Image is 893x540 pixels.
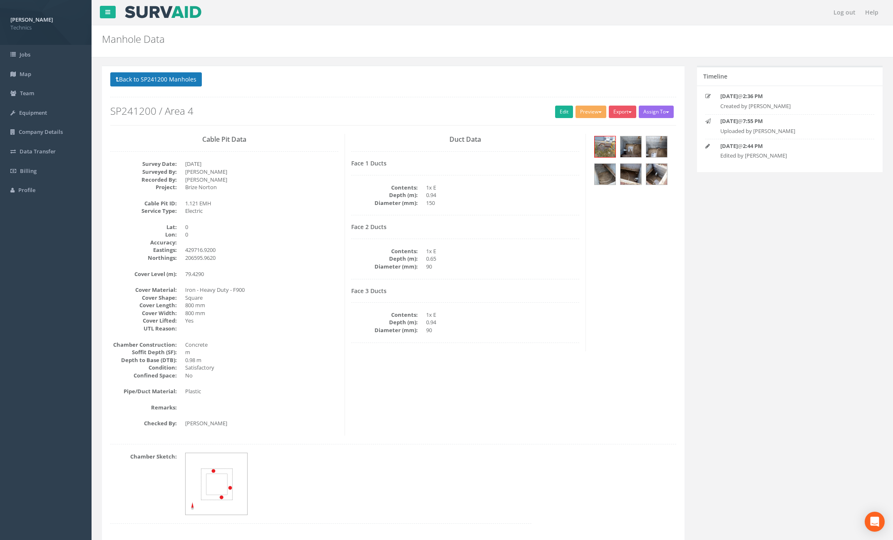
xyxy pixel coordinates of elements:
[10,16,53,23] strong: [PERSON_NAME]
[646,136,667,157] img: e422961a-46f7-e9be-610c-45e573e9a47d_7cbcb109-6ef1-ad51-9457-f0d0a833ff41_thumb.jpg
[185,341,338,349] dd: Concrete
[110,136,338,143] h3: Cable Pit Data
[743,142,763,150] strong: 2:44 PM
[110,200,177,207] dt: Cable Pit ID:
[185,207,338,215] dd: Electric
[110,223,177,231] dt: Lat:
[110,294,177,302] dt: Cover Shape:
[720,102,859,110] p: Created by [PERSON_NAME]
[20,167,37,175] span: Billing
[185,168,338,176] dd: [PERSON_NAME]
[185,309,338,317] dd: 800 mm
[110,231,177,239] dt: Lon:
[426,263,579,271] dd: 90
[19,128,63,136] span: Company Details
[595,164,615,185] img: e422961a-46f7-e9be-610c-45e573e9a47d_a19d214d-2941-0d06-bf8b-116139721566_thumb.jpg
[110,309,177,317] dt: Cover Width:
[426,184,579,192] dd: 1x E
[110,341,177,349] dt: Chamber Construction:
[720,117,859,125] p: @
[720,117,738,125] strong: [DATE]
[185,176,338,184] dd: [PERSON_NAME]
[110,453,177,461] dt: Chamber Sketch:
[426,247,579,255] dd: 1x E
[110,168,177,176] dt: Surveyed By:
[743,117,763,125] strong: 7:55 PM
[351,191,418,199] dt: Depth (m):
[743,92,763,100] strong: 2:36 PM
[110,270,177,278] dt: Cover Level (m):
[110,176,177,184] dt: Recorded By:
[720,127,859,135] p: Uploaded by [PERSON_NAME]
[426,326,579,334] dd: 90
[351,255,418,263] dt: Depth (m):
[185,294,338,302] dd: Square
[110,246,177,254] dt: Eastings:
[185,200,338,207] dd: 1.121 EMH
[110,254,177,262] dt: Northings:
[185,301,338,309] dd: 800 mm
[102,34,750,44] h2: Manhole Data
[720,92,859,100] p: @
[575,106,606,118] button: Preview
[20,148,56,155] span: Data Transfer
[426,191,579,199] dd: 0.94
[185,356,338,364] dd: 0.98 m
[20,70,31,78] span: Map
[110,419,177,427] dt: Checked By:
[185,160,338,168] dd: [DATE]
[186,453,248,515] img: e422961a-46f7-e9be-610c-45e573e9a47d_948e67db-30be-eb78-f790-d0d8cf888076_renderedChamberSketch.jpg
[620,136,641,157] img: e422961a-46f7-e9be-610c-45e573e9a47d_15756eae-758f-cc30-2191-7225a98e77f9_thumb.jpg
[185,364,338,372] dd: Satisfactory
[351,288,579,294] h4: Face 3 Ducts
[18,186,35,194] span: Profile
[110,372,177,380] dt: Confined Space:
[185,286,338,294] dd: Iron - Heavy Duty - F900
[110,301,177,309] dt: Cover Length:
[110,239,177,247] dt: Accuracy:
[185,231,338,239] dd: 0
[110,317,177,325] dt: Cover Lifted:
[351,160,579,166] h4: Face 1 Ducts
[185,270,338,278] dd: 79.4290
[185,183,338,191] dd: Brize Norton
[426,318,579,326] dd: 0.94
[110,404,177,412] dt: Remarks:
[426,255,579,263] dd: 0.65
[720,92,738,100] strong: [DATE]
[110,207,177,215] dt: Service Type:
[720,142,738,150] strong: [DATE]
[646,164,667,185] img: e422961a-46f7-e9be-610c-45e573e9a47d_75fa2ff6-e277-852e-4c2d-71f1b49cdad4_thumb.jpg
[20,51,30,58] span: Jobs
[351,136,579,143] h3: Duct Data
[555,106,573,118] a: Edit
[351,247,418,255] dt: Contents:
[639,106,674,118] button: Assign To
[351,184,418,192] dt: Contents:
[620,164,641,185] img: e422961a-46f7-e9be-610c-45e573e9a47d_069a2efe-fe52-1e15-aff4-60de87a27af0_thumb.jpg
[426,311,579,319] dd: 1x E
[110,325,177,333] dt: UTL Reason:
[20,89,34,97] span: Team
[185,348,338,356] dd: m
[110,286,177,294] dt: Cover Material:
[351,199,418,207] dt: Diameter (mm):
[351,318,418,326] dt: Depth (m):
[10,14,81,31] a: [PERSON_NAME] Technics
[720,142,859,150] p: @
[110,106,676,116] h2: SP241200 / Area 4
[185,387,338,395] dd: Plastic
[595,136,615,157] img: e422961a-46f7-e9be-610c-45e573e9a47d_4d420ac2-7b69-4df3-4106-8c4eb64b8ccf_thumb.jpg
[110,160,177,168] dt: Survey Date:
[110,183,177,191] dt: Project:
[110,348,177,356] dt: Soffit Depth (SF):
[10,24,81,32] span: Technics
[703,73,727,79] h5: Timeline
[720,152,859,160] p: Edited by [PERSON_NAME]
[426,199,579,207] dd: 150
[351,311,418,319] dt: Contents:
[185,223,338,231] dd: 0
[351,326,418,334] dt: Diameter (mm):
[609,106,636,118] button: Export
[110,364,177,372] dt: Condition:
